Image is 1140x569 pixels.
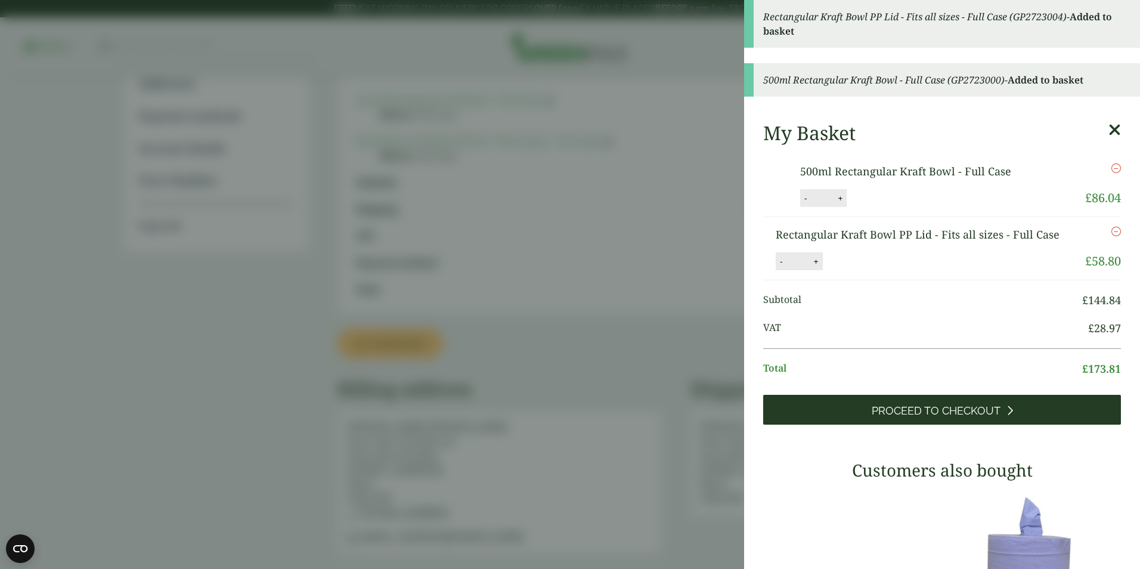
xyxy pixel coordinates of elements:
button: - [808,193,818,203]
em: 500ml Rectangular Kraft Bowl - Full Case (GP2723000) [763,73,1005,86]
bdi: 173.81 [1082,361,1121,376]
span: £ [1088,321,1094,335]
em: Rectangular Kraft Bowl PP Lid - Fits all sizes - Full Case (GP2723004) [763,10,1067,23]
bdi: 28.97 [1088,321,1121,335]
a: Rectangular Kraft Bowl PP Lid - Fits all sizes - Full Case [776,227,1060,242]
a: 500ml Rectangular Kraft Bowl - Full Case [808,164,1019,178]
bdi: 86.04 [1085,190,1121,206]
button: + [842,193,854,203]
div: - [744,63,1140,97]
h2: My Basket [763,122,856,144]
button: Open CMP widget [6,534,35,563]
span: Proceed to Checkout [872,404,1000,418]
a: Remove this item [1111,227,1121,236]
span: Subtotal [763,292,1082,308]
h3: Customers also bought [763,460,1121,481]
span: £ [1085,190,1092,206]
span: £ [1085,253,1092,269]
bdi: 144.84 [1082,293,1121,307]
a: Remove this item [1111,163,1121,173]
span: VAT [763,320,1088,336]
button: - [776,256,786,267]
button: + [810,256,822,267]
span: Total [763,361,1082,377]
strong: Added to basket [1008,73,1083,86]
span: £ [1082,293,1088,307]
span: £ [1082,361,1088,376]
bdi: 58.80 [1085,253,1121,269]
a: Proceed to Checkout [763,395,1121,425]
